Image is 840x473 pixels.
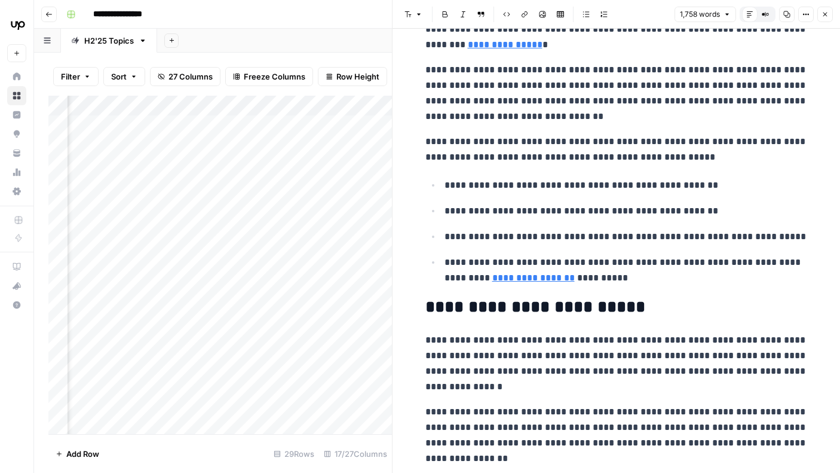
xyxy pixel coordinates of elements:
[8,277,26,295] div: What's new?
[244,71,305,83] span: Freeze Columns
[7,257,26,276] a: AirOps Academy
[7,144,26,163] a: Your Data
[66,448,99,460] span: Add Row
[7,67,26,86] a: Home
[150,67,220,86] button: 27 Columns
[7,86,26,105] a: Browse
[61,71,80,83] span: Filter
[48,444,106,463] button: Add Row
[7,105,26,124] a: Insights
[225,67,313,86] button: Freeze Columns
[675,7,736,22] button: 1,758 words
[7,124,26,144] a: Opportunities
[7,14,29,35] img: Upwork Logo
[7,10,26,39] button: Workspace: Upwork
[680,9,720,20] span: 1,758 words
[7,182,26,201] a: Settings
[269,444,319,463] div: 29 Rows
[7,163,26,182] a: Usage
[103,67,145,86] button: Sort
[111,71,127,83] span: Sort
[168,71,213,83] span: 27 Columns
[318,67,387,86] button: Row Height
[7,295,26,315] button: Help + Support
[84,35,134,47] div: H2'25 Topics
[61,29,157,53] a: H2'25 Topics
[336,71,379,83] span: Row Height
[7,276,26,295] button: What's new?
[53,67,99,86] button: Filter
[319,444,392,463] div: 17/27 Columns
